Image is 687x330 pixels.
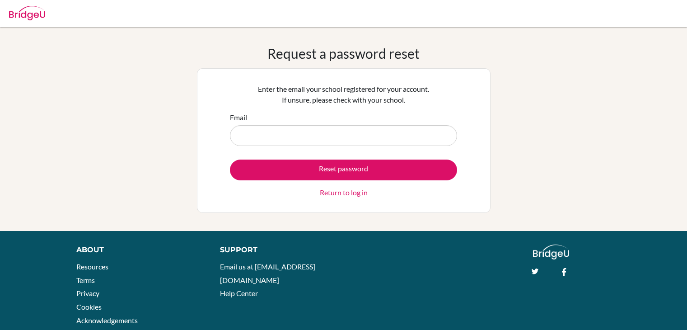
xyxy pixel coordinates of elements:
[9,6,45,20] img: Bridge-U
[76,302,102,311] a: Cookies
[320,187,368,198] a: Return to log in
[76,289,99,297] a: Privacy
[220,245,334,255] div: Support
[230,160,457,180] button: Reset password
[230,112,247,123] label: Email
[533,245,570,259] img: logo_white@2x-f4f0deed5e89b7ecb1c2cc34c3e3d731f90f0f143d5ea2071677605dd97b5244.png
[267,45,420,61] h1: Request a password reset
[76,245,200,255] div: About
[220,262,315,284] a: Email us at [EMAIL_ADDRESS][DOMAIN_NAME]
[230,84,457,105] p: Enter the email your school registered for your account. If unsure, please check with your school.
[76,262,108,271] a: Resources
[220,289,258,297] a: Help Center
[76,276,95,284] a: Terms
[76,316,138,325] a: Acknowledgements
